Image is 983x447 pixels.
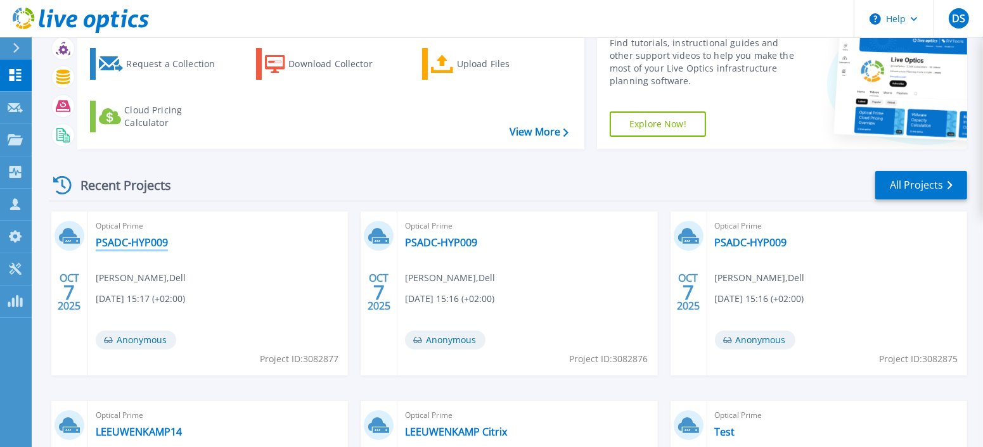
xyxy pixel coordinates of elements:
a: LEEUWENKAMP Citrix [405,425,507,438]
span: Project ID: 3082877 [260,352,338,366]
div: OCT 2025 [57,269,81,315]
a: Request a Collection [90,48,231,80]
div: Request a Collection [126,51,228,77]
span: Optical Prime [405,219,650,233]
span: Anonymous [715,331,795,349]
span: Optical Prime [405,408,650,422]
a: Explore Now! [610,111,706,137]
span: [PERSON_NAME] , Dell [96,271,186,285]
span: [DATE] 15:16 (+02:00) [715,292,804,306]
a: All Projects [875,171,967,199]
span: Optical Prime [96,408,340,422]
span: [PERSON_NAME] , Dell [715,271,805,285]
div: OCT 2025 [367,269,391,315]
span: Anonymous [96,331,176,349]
span: Optical Prime [715,219,960,233]
div: Upload Files [457,51,558,77]
div: Find tutorials, instructional guides and other support videos to help you make the most of your L... [610,37,795,87]
span: DS [952,13,965,23]
span: [DATE] 15:16 (+02:00) [405,292,494,306]
a: Test [715,425,735,438]
div: Download Collector [288,51,390,77]
span: Project ID: 3082875 [879,352,958,366]
a: LEEUWENKAMP14 [96,425,182,438]
span: [PERSON_NAME] , Dell [405,271,495,285]
a: View More [510,126,569,138]
span: Optical Prime [96,219,340,233]
span: 7 [683,287,694,298]
div: Cloud Pricing Calculator [124,104,226,129]
span: Project ID: 3082876 [570,352,648,366]
span: 7 [373,287,385,298]
span: Optical Prime [715,408,960,422]
a: Download Collector [256,48,397,80]
div: OCT 2025 [676,269,700,315]
a: PSADC-HYP009 [715,236,787,249]
a: PSADC-HYP009 [405,236,477,249]
a: PSADC-HYP009 [96,236,168,249]
a: Upload Files [422,48,563,80]
span: 7 [63,287,75,298]
div: Recent Projects [49,170,188,201]
span: Anonymous [405,331,485,349]
a: Cloud Pricing Calculator [90,101,231,132]
span: [DATE] 15:17 (+02:00) [96,292,185,306]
